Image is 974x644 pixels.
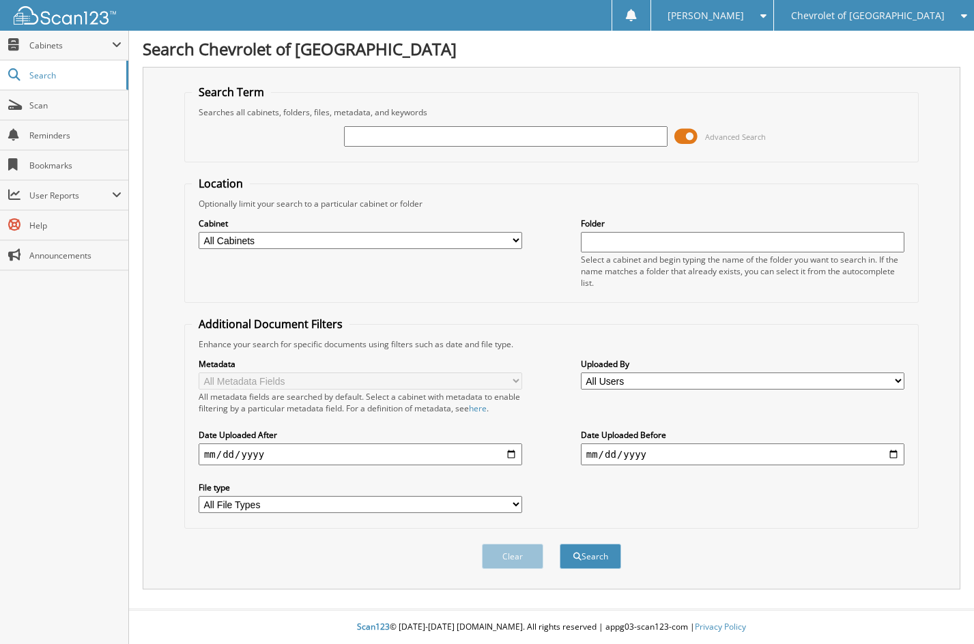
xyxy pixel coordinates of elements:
[192,106,911,118] div: Searches all cabinets, folders, files, metadata, and keywords
[199,443,522,465] input: start
[199,218,522,229] label: Cabinet
[29,40,112,51] span: Cabinets
[192,198,911,209] div: Optionally limit your search to a particular cabinet or folder
[199,482,522,493] label: File type
[192,338,911,350] div: Enhance your search for specific documents using filters such as date and file type.
[129,611,974,644] div: © [DATE]-[DATE] [DOMAIN_NAME]. All rights reserved | appg03-scan123-com |
[469,402,487,414] a: here
[705,132,766,142] span: Advanced Search
[29,190,112,201] span: User Reports
[482,544,543,569] button: Clear
[29,100,121,111] span: Scan
[29,70,119,81] span: Search
[695,621,746,632] a: Privacy Policy
[560,544,621,569] button: Search
[29,250,121,261] span: Announcements
[29,130,121,141] span: Reminders
[581,443,904,465] input: end
[581,429,904,441] label: Date Uploaded Before
[581,218,904,229] label: Folder
[192,85,271,100] legend: Search Term
[199,429,522,441] label: Date Uploaded After
[357,621,390,632] span: Scan123
[668,12,744,20] span: [PERSON_NAME]
[581,254,904,289] div: Select a cabinet and begin typing the name of the folder you want to search in. If the name match...
[581,358,904,370] label: Uploaded By
[143,38,960,60] h1: Search Chevrolet of [GEOGRAPHIC_DATA]
[192,176,250,191] legend: Location
[199,358,522,370] label: Metadata
[791,12,945,20] span: Chevrolet of [GEOGRAPHIC_DATA]
[199,391,522,414] div: All metadata fields are searched by default. Select a cabinet with metadata to enable filtering b...
[192,317,349,332] legend: Additional Document Filters
[29,160,121,171] span: Bookmarks
[29,220,121,231] span: Help
[14,6,116,25] img: scan123-logo-white.svg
